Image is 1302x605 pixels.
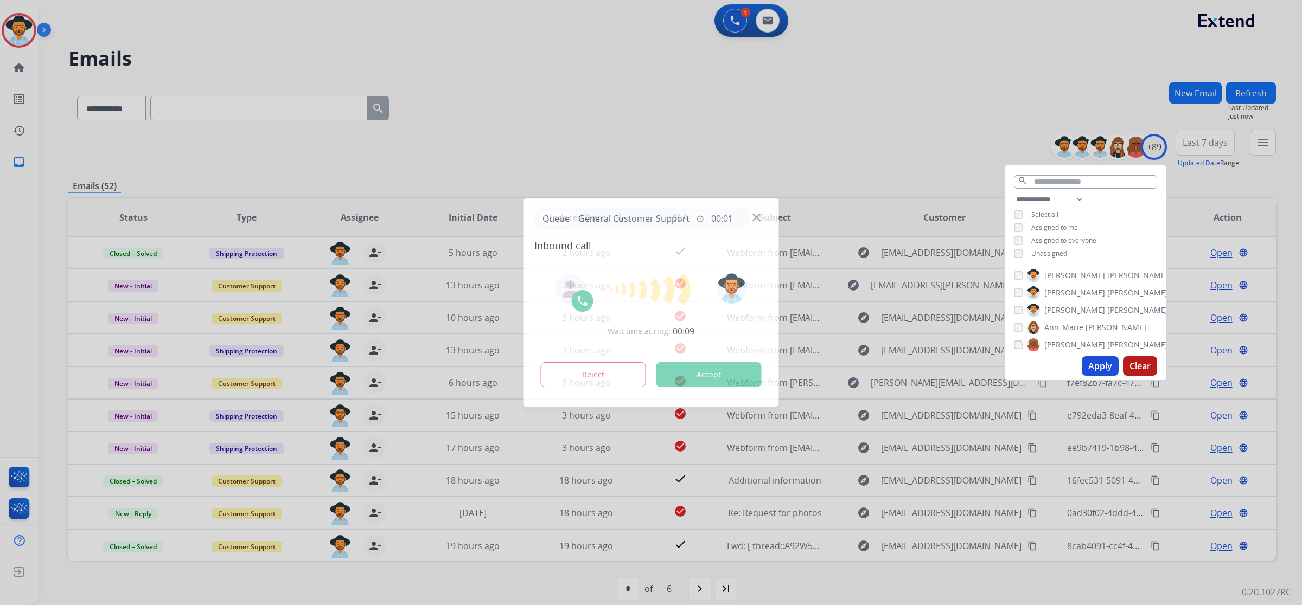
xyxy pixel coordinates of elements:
[1107,287,1168,298] span: [PERSON_NAME]
[1044,339,1105,350] span: [PERSON_NAME]
[711,212,733,225] span: 00:01
[696,214,705,223] mat-icon: timer
[1082,356,1119,376] button: Apply
[1044,322,1083,333] span: Ann_Marie
[539,211,574,225] p: Queue
[1086,322,1146,333] span: [PERSON_NAME]
[1018,176,1027,185] mat-icon: search
[1107,305,1168,316] span: [PERSON_NAME]
[1031,210,1058,219] span: Select all
[716,273,746,304] img: avatar
[576,294,589,307] img: call-icon
[1123,356,1157,376] button: Clear
[1044,305,1105,316] span: [PERSON_NAME]
[1242,585,1291,598] p: 0.20.1027RC
[1031,223,1078,232] span: Assigned to me
[1031,249,1067,258] span: Unassigned
[562,280,579,298] img: agent-avatar
[656,362,762,387] button: Accept
[574,212,694,225] span: General Customer Support
[608,326,671,337] span: Wait time at ring:
[1107,339,1168,350] span: [PERSON_NAME]
[752,214,761,222] img: close-button
[541,362,646,387] button: Reject
[1044,270,1105,281] span: [PERSON_NAME]
[534,238,768,253] span: Inbound call
[1044,287,1105,298] span: [PERSON_NAME]
[1107,270,1168,281] span: [PERSON_NAME]
[1031,236,1096,245] span: Assigned to everyone
[673,325,694,338] span: 00:09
